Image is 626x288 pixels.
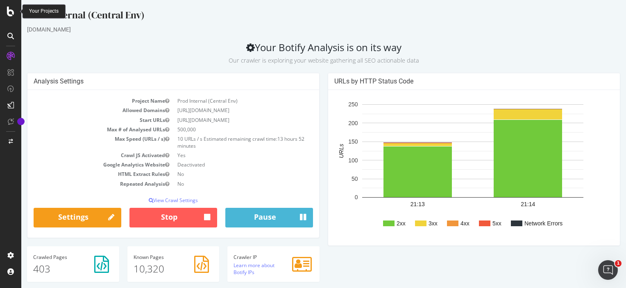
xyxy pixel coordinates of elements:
[12,160,152,169] td: Google Analytics Website
[152,96,292,106] td: Prod Internal (Central Env)
[317,144,323,158] text: URLs
[212,254,292,260] h4: Crawler IP
[12,106,152,115] td: Allowed Domains
[156,135,283,149] span: 13 hours 52 minutes
[12,151,152,160] td: Crawl JS Activated
[17,118,25,125] div: Tooltip anchor
[152,179,292,189] td: No
[615,260,621,267] span: 1
[204,208,292,227] button: Pause
[6,8,599,25] div: Prod Internal (Central Env)
[207,56,398,64] small: Our crawler is exploring your website gathering all SEO actionable data
[333,194,337,201] text: 0
[12,96,152,106] td: Project Name
[12,125,152,134] td: Max # of Analysed URLs
[12,262,92,276] p: 403
[12,115,152,125] td: Start URLs
[327,120,337,126] text: 200
[152,169,292,179] td: No
[327,138,337,145] text: 150
[499,201,514,207] text: 21:14
[152,115,292,125] td: [URL][DOMAIN_NAME]
[212,262,253,276] a: Learn more about Botify IPs
[12,197,292,204] p: View Crawl Settings
[152,125,292,134] td: 500,000
[327,157,337,164] text: 100
[12,169,152,179] td: HTML Extract Rules
[375,220,384,227] text: 2xx
[12,179,152,189] td: Repeated Analysis
[12,77,292,85] h4: Analysis Settings
[330,175,337,182] text: 50
[6,42,599,65] h2: Your Botify Analysis is on its way
[313,96,590,239] svg: A chart.
[407,220,416,227] text: 3xx
[503,220,541,227] text: Network Errors
[598,260,618,280] iframe: Intercom live chat
[389,201,404,207] text: 21:13
[152,106,292,115] td: [URL][DOMAIN_NAME]
[439,220,448,227] text: 4xx
[313,77,592,85] h4: URLs by HTTP Status Code
[327,101,337,108] text: 250
[108,208,196,227] button: Stop
[112,254,192,260] h4: Pages Known
[152,160,292,169] td: Deactivated
[6,25,599,34] div: [DOMAIN_NAME]
[471,220,480,227] text: 5xx
[12,208,100,227] a: Settings
[152,151,292,160] td: Yes
[12,254,92,260] h4: Pages Crawled
[152,134,292,151] td: 10 URLs / s Estimated remaining crawl time:
[12,134,152,151] td: Max Speed (URLs / s)
[29,8,59,15] div: Your Projects
[112,262,192,276] p: 10,320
